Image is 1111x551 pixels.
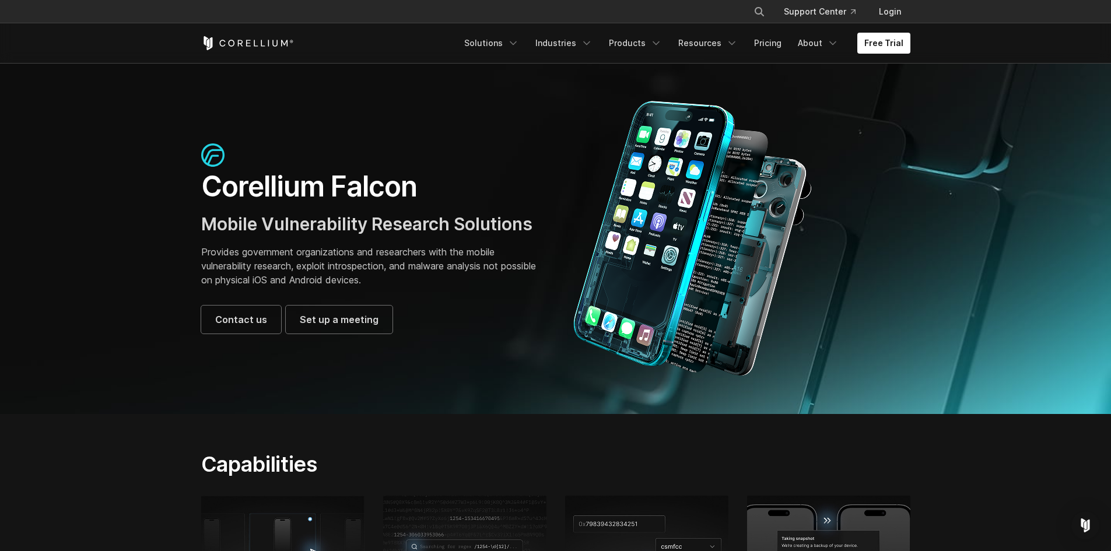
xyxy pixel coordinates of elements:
[215,313,267,327] span: Contact us
[774,1,865,22] a: Support Center
[201,169,544,204] h1: Corellium Falcon
[201,213,532,234] span: Mobile Vulnerability Research Solutions
[201,451,666,477] h2: Capabilities
[1071,511,1099,539] div: Open Intercom Messenger
[300,313,378,327] span: Set up a meeting
[567,100,818,377] img: Corellium_Falcon Hero 1
[602,33,669,54] a: Products
[457,33,910,54] div: Navigation Menu
[747,33,788,54] a: Pricing
[201,306,281,334] a: Contact us
[749,1,770,22] button: Search
[740,1,910,22] div: Navigation Menu
[857,33,910,54] a: Free Trial
[201,245,544,287] p: Provides government organizations and researchers with the mobile vulnerability research, exploit...
[286,306,392,334] a: Set up a meeting
[457,33,526,54] a: Solutions
[791,33,846,54] a: About
[671,33,745,54] a: Resources
[528,33,600,54] a: Industries
[870,1,910,22] a: Login
[201,143,225,167] img: falcon-icon
[201,36,294,50] a: Corellium Home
